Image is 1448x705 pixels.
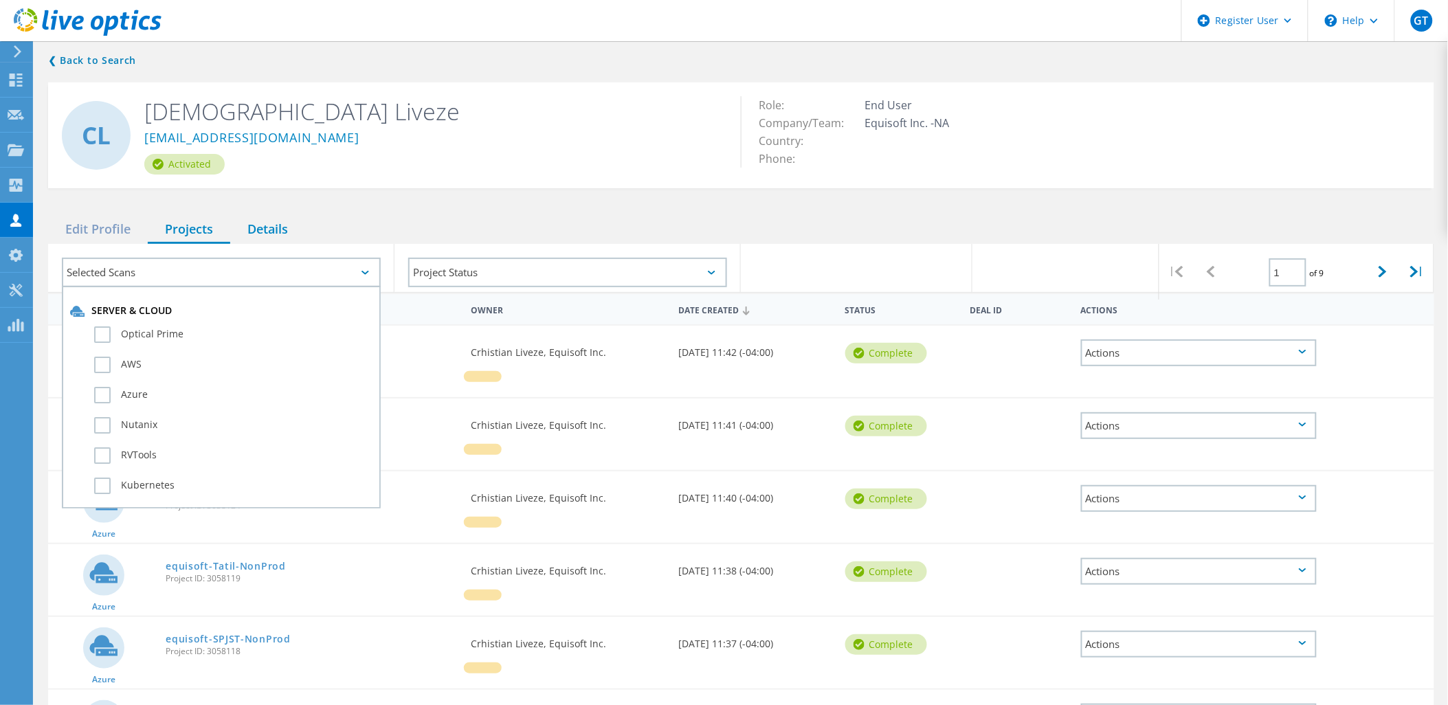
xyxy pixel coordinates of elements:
span: Azure [92,675,115,684]
div: [DATE] 11:42 (-04:00) [672,326,838,371]
label: RVTools [94,447,372,464]
div: Server & Cloud [70,304,372,318]
div: Activated [144,154,225,175]
h2: [DEMOGRAPHIC_DATA] Liveze [144,96,720,126]
span: Azure [92,530,115,538]
label: AWS [94,357,372,373]
div: Selected Scans [62,258,381,287]
div: Crhistian Liveze, Equisoft Inc. [464,544,672,590]
div: Complete [845,343,927,363]
div: Crhistian Liveze, Equisoft Inc. [464,399,672,444]
div: Complete [845,634,927,655]
div: Actions [1081,631,1317,658]
div: [DATE] 11:41 (-04:00) [672,399,838,444]
span: Role: [759,98,798,113]
span: GT [1414,15,1429,26]
div: Actions [1081,412,1317,439]
span: of 9 [1310,267,1324,279]
label: Kubernetes [94,478,372,494]
div: [DATE] 11:38 (-04:00) [672,544,838,590]
div: Complete [845,416,927,436]
a: equisoft-Tatil-NonProd [166,561,285,571]
div: Deal Id [963,296,1073,322]
label: Nutanix [94,417,372,434]
span: Country: [759,133,817,148]
a: Back to search [48,52,136,69]
div: Status [838,296,964,322]
span: CL [82,124,111,148]
label: Optical Prime [94,326,372,343]
div: Details [230,216,305,244]
div: Crhistian Liveze, Equisoft Inc. [464,326,672,371]
span: Azure [92,603,115,611]
span: Equisoft Inc. -NA [865,115,963,131]
span: Phone: [759,151,809,166]
div: Crhistian Liveze, Equisoft Inc. [464,617,672,662]
div: Actions [1074,296,1324,322]
a: [EMAIL_ADDRESS][DOMAIN_NAME] [144,131,359,146]
div: Crhistian Liveze, Equisoft Inc. [464,471,672,517]
span: Project ID: 3058119 [166,574,457,583]
div: [DATE] 11:37 (-04:00) [672,617,838,662]
td: End User [861,96,966,114]
a: equisoft-SPJST-NonProd [166,634,290,644]
label: Azure [94,387,372,403]
div: Projects [148,216,230,244]
div: | [1400,244,1434,300]
div: Complete [845,489,927,509]
div: Project Status [408,258,727,287]
span: Project ID: 3058118 [166,647,457,656]
a: Live Optics Dashboard [14,29,161,38]
div: Edit Profile [48,216,148,244]
div: Actions [1081,485,1317,512]
div: [DATE] 11:40 (-04:00) [672,471,838,517]
div: Complete [845,561,927,582]
div: Owner [464,296,672,322]
div: Actions [1081,558,1317,585]
span: Company/Team: [759,115,858,131]
div: Date Created [672,296,838,322]
span: Project ID: 3058124 [166,502,457,510]
div: Actions [1081,339,1317,366]
svg: \n [1325,14,1337,27]
div: | [1159,244,1194,300]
